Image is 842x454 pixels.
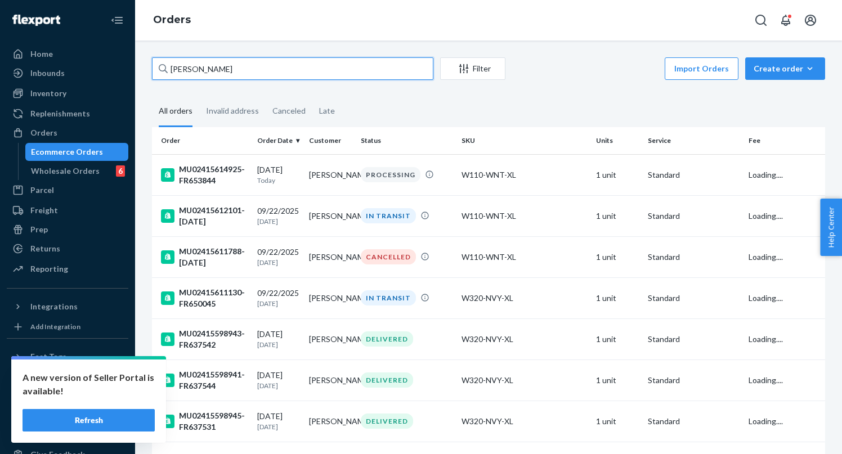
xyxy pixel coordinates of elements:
div: Late [319,96,335,125]
td: 1 unit [592,359,643,401]
td: Loading.... [744,359,825,401]
a: Orders [153,14,191,26]
a: Returns [7,240,128,258]
th: SKU [457,127,592,154]
a: Orders [7,124,128,142]
th: Units [592,127,643,154]
a: Ecommerce Orders [25,143,129,161]
div: 09/22/2025 [257,287,300,308]
div: Parcel [30,185,54,196]
p: [DATE] [257,381,300,390]
div: Fast Tags [30,351,66,362]
p: [DATE] [257,217,300,226]
p: Standard [648,334,740,345]
button: Refresh [23,409,155,431]
input: Search orders [152,57,433,80]
div: MU02415598945-FR637531 [161,410,248,433]
button: Create order [745,57,825,80]
p: Standard [648,210,740,222]
div: DELIVERED [361,331,413,347]
div: W320-NVY-XL [462,334,587,345]
div: Home [30,48,53,60]
div: Filter [441,63,505,74]
td: 1 unit [592,318,643,359]
div: Customer [309,136,352,145]
div: 09/22/2025 [257,246,300,267]
div: Replenishments [30,108,90,119]
div: W320-NVY-XL [462,416,587,427]
div: 09/22/2025 [257,205,300,226]
td: Loading.... [744,318,825,359]
button: Help Center [820,199,842,256]
div: [DATE] [257,164,300,185]
button: Open notifications [774,9,797,32]
a: Talk to Support [7,407,128,425]
button: Fast Tags [7,348,128,366]
div: Returns [30,243,60,254]
a: Help Center [7,426,128,444]
div: 6 [116,165,125,177]
div: Invalid address [206,96,259,125]
td: Loading.... [744,154,825,195]
div: Wholesale Orders [31,165,100,177]
p: [DATE] [257,258,300,267]
div: IN TRANSIT [361,290,416,305]
div: W320-NVY-XL [462,375,587,386]
div: MU02415612101-[DATE] [161,205,248,227]
div: IN TRANSIT [361,208,416,223]
div: [DATE] [257,329,300,349]
p: Standard [648,416,740,427]
td: [PERSON_NAME] [304,236,356,277]
p: [DATE] [257,299,300,308]
td: 1 unit [592,154,643,195]
th: Service [643,127,744,154]
a: Home [7,45,128,63]
td: Loading.... [744,401,825,442]
button: Filter [440,57,505,80]
p: [DATE] [257,340,300,349]
div: W110-WNT-XL [462,169,587,181]
div: MU02415611130-FR650045 [161,287,248,309]
a: Add Integration [7,320,128,334]
div: W110-WNT-XL [462,210,587,222]
th: Order Date [253,127,304,154]
div: DELIVERED [361,372,413,388]
td: 1 unit [592,277,643,318]
div: [DATE] [257,370,300,390]
button: Open Search Box [750,9,772,32]
p: Standard [648,169,740,181]
div: Add Integration [30,322,80,331]
button: Open account menu [799,9,822,32]
div: MU02415598941-FR637544 [161,369,248,392]
td: Loading.... [744,195,825,236]
div: Ecommerce Orders [31,146,103,158]
td: [PERSON_NAME] [304,277,356,318]
div: All orders [159,96,192,127]
div: Integrations [30,301,78,312]
div: Canceled [272,96,306,125]
p: Standard [648,375,740,386]
div: Inventory [30,88,66,99]
a: Settings [7,388,128,406]
td: [PERSON_NAME] [304,318,356,359]
p: Standard [648,293,740,304]
a: Reporting [7,260,128,278]
div: CANCELLED [361,249,416,264]
div: Orders [30,127,57,138]
p: A new version of Seller Portal is available! [23,371,155,398]
ol: breadcrumbs [144,4,200,37]
td: Loading.... [744,236,825,277]
td: 1 unit [592,401,643,442]
td: [PERSON_NAME] [304,401,356,442]
th: Status [356,127,457,154]
th: Fee [744,127,825,154]
td: 1 unit [592,236,643,277]
button: Import Orders [665,57,738,80]
div: Freight [30,205,58,216]
p: Standard [648,251,740,263]
td: Loading.... [744,277,825,318]
a: Replenishments [7,105,128,123]
div: Create order [754,63,817,74]
td: 1 unit [592,195,643,236]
